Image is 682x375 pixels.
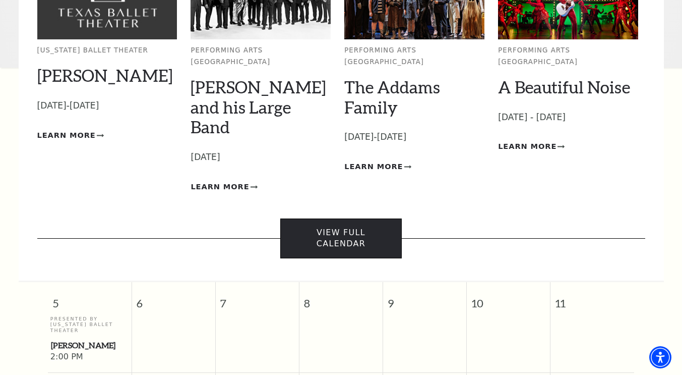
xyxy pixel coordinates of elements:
a: Learn More A Beautiful Noise [498,140,565,153]
span: Learn More [37,129,96,142]
p: Presented By [US_STATE] Ballet Theater [50,316,129,333]
span: 9 [383,281,466,316]
span: 11 [550,281,634,316]
span: 5 [48,281,132,316]
div: Accessibility Menu [649,346,671,368]
a: Learn More Peter Pan [37,129,104,142]
span: Learn More [498,140,556,153]
a: The Addams Family [344,77,440,117]
p: [DATE] [191,150,331,165]
span: 8 [299,281,383,316]
span: Learn More [191,181,249,193]
a: Learn More Lyle Lovett and his Large Band [191,181,257,193]
span: [PERSON_NAME] [51,339,129,352]
a: A Beautiful Noise [498,77,630,97]
p: [US_STATE] Ballet Theater [37,45,177,57]
p: Performing Arts [GEOGRAPHIC_DATA] [191,45,331,68]
p: [DATE]-[DATE] [37,98,177,113]
span: 6 [132,281,215,316]
p: [DATE]-[DATE] [344,130,484,144]
a: View Full Calendar [280,219,402,258]
p: Performing Arts [GEOGRAPHIC_DATA] [344,45,484,68]
p: [DATE] - [DATE] [498,110,638,125]
span: 7 [216,281,299,316]
a: [PERSON_NAME] and his Large Band [191,77,326,137]
p: Performing Arts [GEOGRAPHIC_DATA] [498,45,638,68]
a: [PERSON_NAME] [37,65,173,85]
span: 2:00 PM [50,352,129,363]
span: Learn More [344,160,403,173]
a: Learn More The Addams Family [344,160,411,173]
span: 10 [467,281,550,316]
